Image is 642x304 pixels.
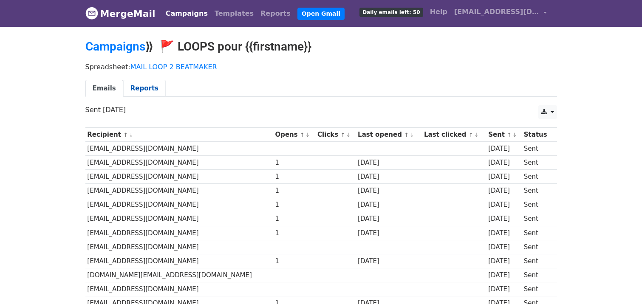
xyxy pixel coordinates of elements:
a: Help [427,3,451,20]
td: Sent [522,282,552,296]
a: MAIL LOOP 2 BEATMAKER [130,63,217,71]
a: Open Gmail [297,8,345,20]
td: Sent [522,184,552,198]
div: [DATE] [358,172,420,182]
iframe: Chat Widget [600,263,642,304]
th: Last opened [356,128,422,142]
h2: ⟫ 🚩 LOOPS pour {{firstname}} [85,39,557,54]
th: Recipient [85,128,273,142]
img: MergeMail logo [85,7,98,20]
a: Templates [211,5,257,22]
td: [EMAIL_ADDRESS][DOMAIN_NAME] [85,212,273,226]
a: ↓ [512,132,517,138]
td: [EMAIL_ADDRESS][DOMAIN_NAME] [85,156,273,170]
th: Sent [486,128,522,142]
p: Spreadsheet: [85,62,557,71]
a: ↑ [404,132,409,138]
a: ↓ [305,132,310,138]
div: [DATE] [488,228,520,238]
span: [EMAIL_ADDRESS][DOMAIN_NAME] [454,7,539,17]
div: 1 [275,172,313,182]
a: Campaigns [85,39,145,53]
div: [DATE] [358,214,420,224]
a: [EMAIL_ADDRESS][DOMAIN_NAME] [451,3,550,23]
div: 1 [275,256,313,266]
div: [DATE] [488,144,520,154]
div: [DATE] [358,186,420,196]
div: [DATE] [488,200,520,210]
div: 1 [275,158,313,168]
div: [DATE] [488,186,520,196]
td: [EMAIL_ADDRESS][DOMAIN_NAME] [85,254,273,268]
div: 1 [275,186,313,196]
td: Sent [522,226,552,240]
td: Sent [522,198,552,212]
a: ↓ [129,132,133,138]
td: Sent [522,240,552,254]
div: [DATE] [488,284,520,294]
div: [DATE] [488,256,520,266]
td: [EMAIL_ADDRESS][DOMAIN_NAME] [85,240,273,254]
p: Sent [DATE] [85,105,557,114]
td: [EMAIL_ADDRESS][DOMAIN_NAME] [85,226,273,240]
td: Sent [522,170,552,184]
td: Sent [522,156,552,170]
td: [EMAIL_ADDRESS][DOMAIN_NAME] [85,142,273,156]
div: 1 [275,214,313,224]
div: [DATE] [488,270,520,280]
div: [DATE] [358,228,420,238]
a: ↑ [300,132,305,138]
div: [DATE] [488,158,520,168]
a: Emails [85,80,123,97]
td: [EMAIL_ADDRESS][DOMAIN_NAME] [85,282,273,296]
th: Clicks [315,128,356,142]
a: Reports [257,5,294,22]
td: Sent [522,268,552,282]
td: Sent [522,212,552,226]
div: [DATE] [488,242,520,252]
div: 1 [275,200,313,210]
a: ↑ [469,132,473,138]
td: [EMAIL_ADDRESS][DOMAIN_NAME] [85,170,273,184]
div: [DATE] [358,256,420,266]
a: ↑ [123,132,128,138]
div: [DATE] [358,200,420,210]
td: [DOMAIN_NAME][EMAIL_ADDRESS][DOMAIN_NAME] [85,268,273,282]
div: 1 [275,228,313,238]
a: Campaigns [162,5,211,22]
a: MergeMail [85,5,156,23]
td: Sent [522,142,552,156]
td: [EMAIL_ADDRESS][DOMAIN_NAME] [85,198,273,212]
a: ↓ [474,132,479,138]
div: Widget de chat [600,263,642,304]
th: Opens [273,128,316,142]
td: Sent [522,254,552,268]
div: [DATE] [488,172,520,182]
div: [DATE] [488,214,520,224]
a: Daily emails left: 50 [356,3,426,20]
a: Reports [123,80,166,97]
span: Daily emails left: 50 [359,8,423,17]
div: [DATE] [358,158,420,168]
a: ↓ [346,132,351,138]
a: ↓ [410,132,414,138]
a: ↑ [507,132,512,138]
th: Status [522,128,552,142]
th: Last clicked [422,128,486,142]
td: [EMAIL_ADDRESS][DOMAIN_NAME] [85,184,273,198]
a: ↑ [340,132,345,138]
